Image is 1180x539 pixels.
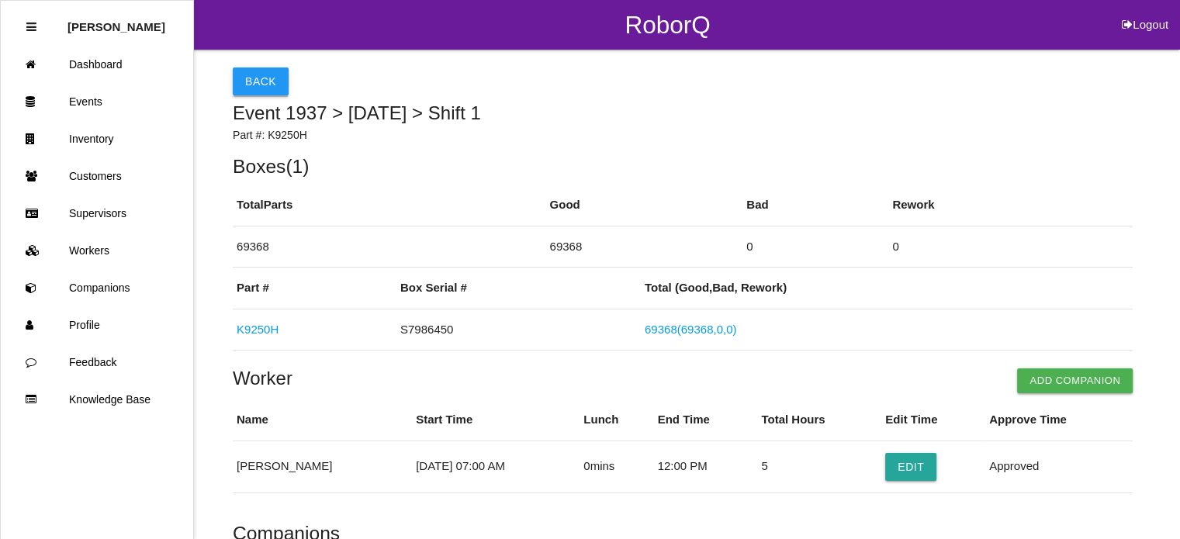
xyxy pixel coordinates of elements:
[654,441,758,492] td: 12:00 PM
[1,344,193,381] a: Feedback
[757,399,881,441] th: Total Hours
[757,441,881,492] td: 5
[1,195,193,232] a: Supervisors
[742,226,888,268] td: 0
[233,67,289,95] button: Back
[67,9,165,33] p: Rosie Blandino
[881,399,985,441] th: Edit Time
[233,399,412,441] th: Name
[1,381,193,418] a: Knowledge Base
[580,399,653,441] th: Lunch
[1,232,193,269] a: Workers
[885,453,936,481] button: Edit
[580,441,653,492] td: 0 mins
[1,83,193,120] a: Events
[237,323,279,336] a: K9250H
[233,268,396,309] th: Part #
[545,226,742,268] td: 69368
[233,127,1133,143] p: Part #: K9250H
[545,185,742,226] th: Good
[396,268,641,309] th: Box Serial #
[1,157,193,195] a: Customers
[888,226,1133,268] td: 0
[412,441,580,492] td: [DATE] 07:00 AM
[654,399,758,441] th: End Time
[641,268,1133,309] th: Total ( Good , Bad , Rework)
[645,323,736,336] a: 69368(69368,0,0)
[233,441,412,492] td: [PERSON_NAME]
[233,368,1133,389] h4: Worker
[233,226,545,268] td: 69368
[233,156,1133,177] h5: Boxes ( 1 )
[985,399,1133,441] th: Approve Time
[742,185,888,226] th: Bad
[1,120,193,157] a: Inventory
[1017,368,1133,393] button: Add Companion
[396,309,641,351] td: S7986450
[1,269,193,306] a: Companions
[1,306,193,344] a: Profile
[412,399,580,441] th: Start Time
[1,46,193,83] a: Dashboard
[233,185,545,226] th: Total Parts
[985,441,1133,492] td: Approved
[888,185,1133,226] th: Rework
[26,9,36,46] div: Close
[233,103,1133,123] h5: Event 1937 > [DATE] > Shift 1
